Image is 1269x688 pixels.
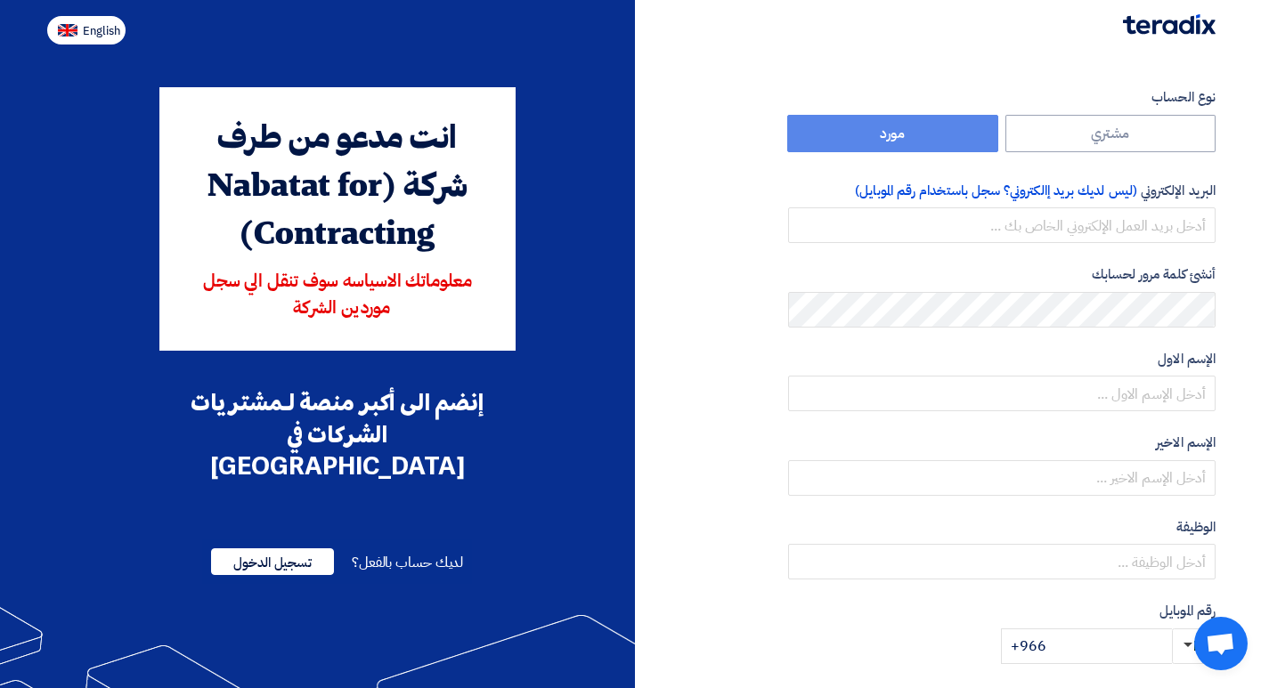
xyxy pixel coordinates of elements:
[788,349,1216,369] label: الإسم الاول
[788,376,1216,411] input: أدخل الإسم الاول ...
[203,273,472,318] span: معلوماتك الاسياسه سوف تنقل الي سجل موردين الشركة
[788,433,1216,453] label: الإسم الاخير
[788,87,1216,108] label: نوع الحساب
[788,460,1216,496] input: أدخل الإسم الاخير ...
[787,115,998,152] label: مورد
[788,544,1216,579] input: أدخل الوظيفة ...
[855,181,1137,200] span: (ليس لديك بريد إالكتروني؟ سجل باستخدام رقم الموبايل)
[184,116,491,260] div: انت مدعو من طرف شركة (Nabatat for Contracting)
[47,16,126,45] button: English
[211,552,334,573] a: تسجيل الدخول
[788,181,1216,201] label: البريد الإلكتروني
[788,264,1216,285] label: أنشئ كلمة مرور لحسابك
[1001,628,1172,664] input: أدخل رقم الموبايل ...
[1194,617,1248,670] div: Open chat
[788,601,1216,621] label: رقم الموبايل
[352,552,463,573] span: لديك حساب بالفعل؟
[1005,115,1216,152] label: مشتري
[788,517,1216,538] label: الوظيفة
[788,207,1216,243] input: أدخل بريد العمل الإلكتروني الخاص بك ...
[159,386,516,482] div: إنضم الى أكبر منصة لـمشتريات الشركات في [GEOGRAPHIC_DATA]
[83,25,120,37] span: English
[211,548,334,575] span: تسجيل الدخول
[1123,14,1216,35] img: Teradix logo
[58,24,77,37] img: en-US.png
